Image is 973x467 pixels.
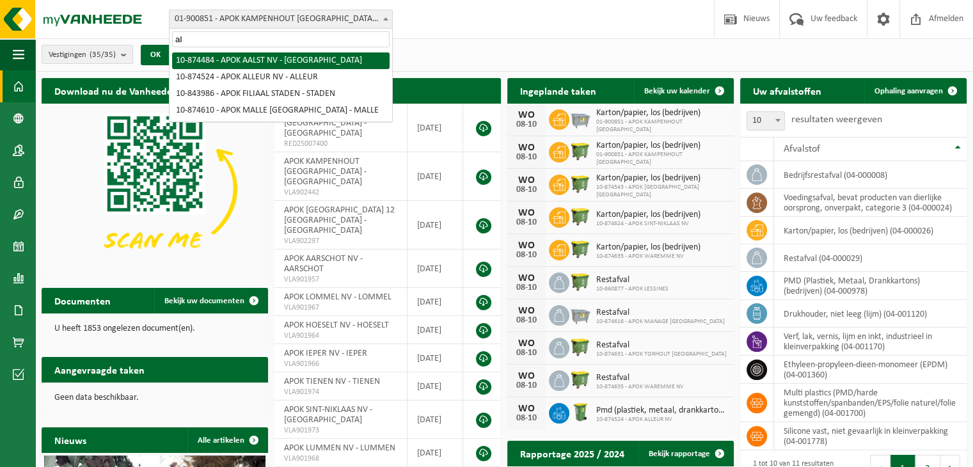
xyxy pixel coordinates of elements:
[172,86,390,102] li: 10-843986 - APOK FILIAAL STADEN - STADEN
[284,254,363,274] span: APOK AARSCHOT NV - AARSCHOT
[774,384,967,422] td: multi plastics (PMD/harde kunststoffen/spanbanden/EPS/folie naturel/folie gemengd) (04-001700)
[507,441,637,466] h2: Rapportage 2025 / 2024
[634,78,732,104] a: Bekijk uw kalender
[407,201,463,249] td: [DATE]
[284,303,397,313] span: VLA901967
[874,87,943,95] span: Ophaling aanvragen
[54,393,255,402] p: Geen data beschikbaar.
[514,371,539,381] div: WO
[596,351,727,358] span: 10-874631 - APOK TORHOUT [GEOGRAPHIC_DATA]
[596,308,725,318] span: Restafval
[514,143,539,153] div: WO
[596,184,727,199] span: 10-874543 - APOK [GEOGRAPHIC_DATA] [GEOGRAPHIC_DATA]
[569,271,591,292] img: WB-1100-HPE-GN-50
[514,316,539,325] div: 08-10
[284,377,380,386] span: APOK TIENEN NV - TIENEN
[596,151,727,166] span: 01-900851 - APOK KAMPENHOUT [GEOGRAPHIC_DATA]
[514,404,539,414] div: WO
[284,108,367,138] span: APOK KAMPENHOUT [GEOGRAPHIC_DATA] - [GEOGRAPHIC_DATA]
[42,45,133,64] button: Vestigingen(35/35)
[784,144,820,154] span: Afvalstof
[747,111,785,131] span: 10
[169,10,393,29] span: 01-900851 - APOK KAMPENHOUT NV - KAMPENHOUT
[514,153,539,162] div: 08-10
[514,251,539,260] div: 08-10
[42,104,268,274] img: Download de VHEPlus App
[774,300,967,328] td: drukhouder, niet leeg (lijm) (04-001120)
[747,112,784,130] span: 10
[172,69,390,86] li: 10-874524 - APOK ALLEUR NV - ALLEUR
[284,443,395,453] span: APOK LUMMEN NV - LUMMEN
[284,454,397,464] span: VLA901968
[569,205,591,227] img: WB-1100-HPE-GN-51
[569,107,591,129] img: WB-2500-GAL-GY-01
[774,422,967,450] td: silicone vast, niet gevaarlijk in kleinverpakking (04-001778)
[514,381,539,390] div: 08-10
[407,316,463,344] td: [DATE]
[596,373,684,383] span: Restafval
[774,356,967,384] td: ethyleen-propyleen-dieen-monomeer (EPDM) (04-001360)
[596,220,700,228] span: 10-874624 - APOK SINT-NIKLAAS NV
[596,340,727,351] span: Restafval
[164,297,244,305] span: Bekijk uw documenten
[187,427,267,453] a: Alle artikelen
[596,108,727,118] span: Karton/papier, los (bedrijven)
[407,104,463,152] td: [DATE]
[514,273,539,283] div: WO
[514,283,539,292] div: 08-10
[284,187,397,198] span: VLA902442
[596,242,700,253] span: Karton/papier, los (bedrijven)
[407,344,463,372] td: [DATE]
[407,249,463,288] td: [DATE]
[791,115,882,125] label: resultaten weergeven
[284,321,389,330] span: APOK HOESELT NV - HOESELT
[596,406,727,416] span: Pmd (plastiek, metaal, drankkartons) (bedrijven)
[596,253,700,260] span: 10-874635 - APOK WAREMME NV
[638,441,732,466] a: Bekijk rapportage
[172,102,390,119] li: 10-874610 - APOK MALLE [GEOGRAPHIC_DATA] - MALLE
[284,139,397,149] span: RED25007400
[284,157,367,187] span: APOK KAMPENHOUT [GEOGRAPHIC_DATA] - [GEOGRAPHIC_DATA]
[42,78,212,103] h2: Download nu de Vanheede+ app!
[514,218,539,227] div: 08-10
[514,241,539,251] div: WO
[740,78,834,103] h2: Uw afvalstoffen
[90,51,116,59] count: (35/35)
[284,236,397,246] span: VLA902297
[514,186,539,194] div: 08-10
[569,336,591,358] img: WB-1100-HPE-GN-50
[42,288,123,313] h2: Documenten
[596,275,668,285] span: Restafval
[49,45,116,65] span: Vestigingen
[864,78,965,104] a: Ophaling aanvragen
[569,303,591,325] img: WB-2500-GAL-GY-01
[284,292,392,302] span: APOK LOMMEL NV - LOMMEL
[514,338,539,349] div: WO
[569,401,591,423] img: WB-0240-HPE-GN-51
[407,152,463,201] td: [DATE]
[284,274,397,285] span: VLA901957
[154,288,267,313] a: Bekijk uw documenten
[284,331,397,341] span: VLA901964
[596,383,684,391] span: 10-874635 - APOK WAREMME NV
[569,238,591,260] img: WB-1100-HPE-GN-50
[774,328,967,356] td: verf, lak, vernis, lijm en inkt, industrieel in kleinverpakking (04-001170)
[596,118,727,134] span: 01-900851 - APOK KAMPENHOUT [GEOGRAPHIC_DATA]
[774,244,967,272] td: restafval (04-000029)
[284,349,367,358] span: APOK IEPER NV - IEPER
[569,140,591,162] img: WB-1100-HPE-GN-50
[596,210,700,220] span: Karton/papier, los (bedrijven)
[514,120,539,129] div: 08-10
[774,272,967,300] td: PMD (Plastiek, Metaal, Drankkartons) (bedrijven) (04-000978)
[514,414,539,423] div: 08-10
[284,359,397,369] span: VLA901966
[774,189,967,217] td: voedingsafval, bevat producten van dierlijke oorsprong, onverpakt, categorie 3 (04-000024)
[407,400,463,439] td: [DATE]
[170,10,392,28] span: 01-900851 - APOK KAMPENHOUT NV - KAMPENHOUT
[514,208,539,218] div: WO
[407,439,463,467] td: [DATE]
[514,306,539,316] div: WO
[596,141,727,151] span: Karton/papier, los (bedrijven)
[141,45,170,65] button: OK
[407,372,463,400] td: [DATE]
